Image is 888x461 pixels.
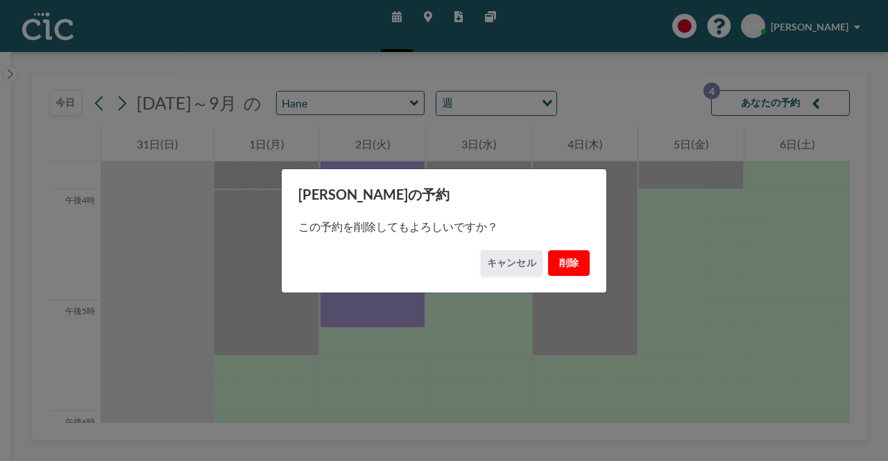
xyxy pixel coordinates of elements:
font: [PERSON_NAME]の予約 [298,186,450,202]
font: キャンセル [487,256,536,268]
button: キャンセル [481,250,543,276]
font: 削除 [559,256,579,268]
button: 削除 [548,250,590,276]
font: この予約を削除してもよろしいですか？ [298,220,498,233]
